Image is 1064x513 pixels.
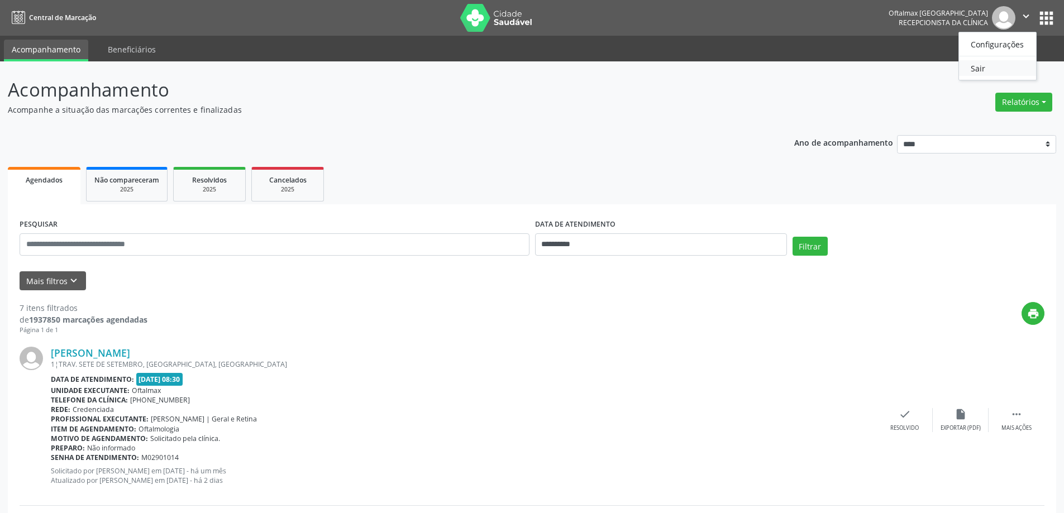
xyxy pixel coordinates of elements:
[68,275,80,287] i: keyboard_arrow_down
[8,8,96,27] a: Central de Marcação
[29,13,96,22] span: Central de Marcação
[20,271,86,291] button: Mais filtroskeyboard_arrow_down
[100,40,164,59] a: Beneficiários
[890,424,919,432] div: Resolvido
[4,40,88,61] a: Acompanhamento
[20,347,43,370] img: img
[889,8,988,18] div: Oftalmax [GEOGRAPHIC_DATA]
[959,60,1036,76] a: Sair
[51,434,148,443] b: Motivo de agendamento:
[94,185,159,194] div: 2025
[51,359,877,369] div: 1¦TRAV. SETE DE SETEMBRO, [GEOGRAPHIC_DATA], [GEOGRAPHIC_DATA]
[1001,424,1032,432] div: Mais ações
[8,104,742,116] p: Acompanhe a situação das marcações correntes e finalizadas
[29,314,147,325] strong: 1937850 marcações agendadas
[150,434,220,443] span: Solicitado pela clínica.
[1022,302,1044,325] button: print
[136,373,183,386] span: [DATE] 08:30
[26,175,63,185] span: Agendados
[51,453,139,462] b: Senha de atendimento:
[1010,408,1023,420] i: 
[794,135,893,149] p: Ano de acompanhamento
[51,424,136,434] b: Item de agendamento:
[992,6,1015,30] img: img
[535,216,616,233] label: DATA DE ATENDIMENTO
[20,314,147,325] div: de
[955,408,967,420] i: insert_drive_file
[793,237,828,256] button: Filtrar
[51,347,130,359] a: [PERSON_NAME]
[20,325,147,335] div: Página 1 de 1
[51,443,85,453] b: Preparo:
[1015,6,1037,30] button: 
[959,36,1036,52] a: Configurações
[899,18,988,27] span: Recepcionista da clínica
[1020,10,1032,22] i: 
[141,453,179,462] span: M02901014
[260,185,316,194] div: 2025
[51,414,149,424] b: Profissional executante:
[192,175,227,185] span: Resolvidos
[87,443,135,453] span: Não informado
[8,76,742,104] p: Acompanhamento
[51,395,128,405] b: Telefone da clínica:
[269,175,307,185] span: Cancelados
[130,395,190,405] span: [PHONE_NUMBER]
[151,414,257,424] span: [PERSON_NAME] | Geral e Retina
[182,185,237,194] div: 2025
[51,466,877,485] p: Solicitado por [PERSON_NAME] em [DATE] - há um mês Atualizado por [PERSON_NAME] em [DATE] - há 2 ...
[51,405,70,414] b: Rede:
[20,216,58,233] label: PESQUISAR
[899,408,911,420] i: check
[20,302,147,314] div: 7 itens filtrados
[94,175,159,185] span: Não compareceram
[1037,8,1056,28] button: apps
[995,93,1052,112] button: Relatórios
[73,405,114,414] span: Credenciada
[958,32,1037,80] ul: 
[1027,308,1039,320] i: print
[132,386,161,395] span: Oftalmax
[51,375,134,384] b: Data de atendimento:
[51,386,130,395] b: Unidade executante:
[139,424,179,434] span: Oftalmologia
[941,424,981,432] div: Exportar (PDF)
